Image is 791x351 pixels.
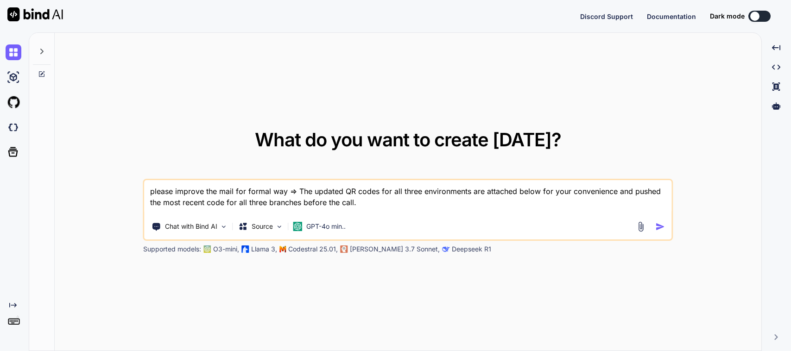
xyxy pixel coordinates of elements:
[251,244,277,254] p: Llama 3,
[350,244,440,254] p: [PERSON_NAME] 3.7 Sonnet,
[306,222,346,231] p: GPT-4o min..
[145,180,671,214] textarea: please improve the mail for formal way => The updated QR codes for all three environments are att...
[6,44,21,60] img: chat
[143,244,201,254] p: Supported models:
[635,221,646,232] img: attachment
[443,245,450,253] img: claude
[647,12,696,21] button: Documentation
[276,223,284,231] img: Pick Models
[255,128,561,151] span: What do you want to create [DATE]?
[341,245,348,253] img: claude
[293,222,303,231] img: GPT-4o mini
[288,244,338,254] p: Codestral 25.01,
[647,13,696,20] span: Documentation
[242,245,249,253] img: Llama2
[6,94,21,110] img: githubLight
[220,223,228,231] img: Pick Tools
[280,246,286,252] img: Mistral-AI
[655,222,665,232] img: icon
[7,7,63,21] img: Bind AI
[710,12,745,21] span: Dark mode
[213,244,239,254] p: O3-mini,
[252,222,273,231] p: Source
[452,244,491,254] p: Deepseek R1
[165,222,217,231] p: Chat with Bind AI
[580,12,633,21] button: Discord Support
[6,119,21,135] img: darkCloudIdeIcon
[580,13,633,20] span: Discord Support
[6,69,21,85] img: ai-studio
[204,245,211,253] img: GPT-4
